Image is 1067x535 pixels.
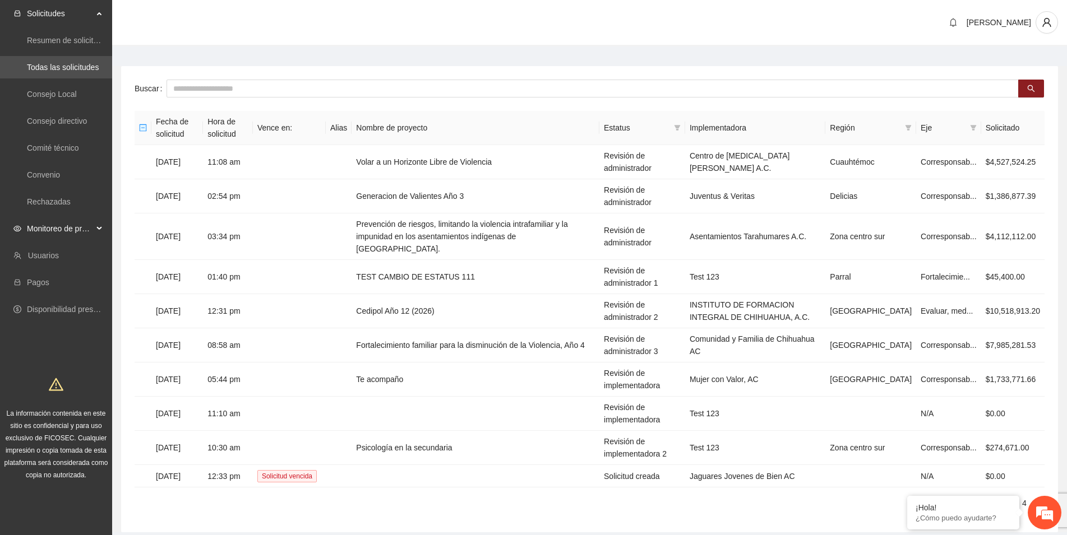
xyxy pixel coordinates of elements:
td: Cedipol Año 12 (2026) [352,294,599,328]
a: 4 [1018,497,1031,509]
td: Delicias [825,179,916,213]
td: Revisión de implementadora [599,362,685,397]
td: 12:31 pm [203,294,253,328]
td: [DATE] [151,328,203,362]
span: Corresponsab... [921,443,977,452]
th: Hora de solicitud [203,111,253,145]
span: Solicitudes [27,2,93,25]
td: TEST CAMBIO DE ESTATUS 111 [352,260,599,294]
span: Solicitud vencida [257,470,317,482]
td: [DATE] [151,260,203,294]
td: 10:30 am [203,431,253,465]
span: Corresponsab... [921,375,977,384]
textarea: Escriba su mensaje y pulse “Intro” [6,306,214,345]
td: $7,985,281.53 [981,328,1045,362]
th: Solicitado [981,111,1045,145]
td: Revisión de administrador [599,179,685,213]
span: filter [903,119,914,136]
span: Monitoreo de proyectos [27,217,93,240]
a: Consejo Local [27,90,77,99]
span: Corresponsab... [921,157,977,166]
td: Zona centro sur [825,431,916,465]
td: Prevención de riesgos, limitando la violencia intrafamiliar y la impunidad en los asentamientos i... [352,213,599,260]
button: search [1018,80,1044,97]
th: Fecha de solicitud [151,111,203,145]
td: Revisión de administrador 2 [599,294,685,328]
td: Te acompaño [352,362,599,397]
td: $1,733,771.66 [981,362,1045,397]
div: Chatee con nosotros ahora [58,57,188,72]
span: filter [672,119,683,136]
a: Usuarios [28,251,59,260]
td: Revisión de administrador 1 [599,260,685,294]
td: $0.00 [981,465,1045,487]
td: Revisión de implementadora 2 [599,431,685,465]
td: $45,400.00 [981,260,1045,294]
td: Test 123 [685,431,825,465]
span: minus-square [139,124,147,132]
th: Alias [326,111,352,145]
td: Centro de [MEDICAL_DATA] [PERSON_NAME] A.C. [685,145,825,179]
span: Evaluar, med... [921,306,973,315]
td: Volar a un Horizonte Libre de Violencia [352,145,599,179]
td: [DATE] [151,431,203,465]
td: 01:40 pm [203,260,253,294]
a: Comité técnico [27,143,79,152]
span: La información contenida en este sitio es confidencial y para uso exclusivo de FICOSEC. Cualquier... [4,410,108,479]
td: $1,386,877.39 [981,179,1045,213]
td: [GEOGRAPHIC_DATA] [825,328,916,362]
td: Revisión de administrador [599,145,685,179]
td: Fortalecimiento familiar para la disminución de la Violencia, Año 4 [352,328,599,362]
td: 11:08 am [203,145,253,179]
td: $0.00 [981,397,1045,431]
th: Vence en: [253,111,326,145]
span: Región [830,122,900,134]
div: ¡Hola! [916,503,1011,512]
td: Generacion de Valientes Año 3 [352,179,599,213]
td: N/A [916,465,981,487]
td: Test 123 [685,260,825,294]
span: user [1036,17,1057,27]
td: Test 123 [685,397,825,431]
td: Zona centro sur [825,213,916,260]
th: Nombre de proyecto [352,111,599,145]
a: Todas las solicitudes [27,63,99,72]
td: $274,671.00 [981,431,1045,465]
td: $4,112,112.00 [981,213,1045,260]
span: [PERSON_NAME] [967,18,1031,27]
span: Corresponsab... [921,232,977,241]
span: Corresponsab... [921,192,977,201]
span: Corresponsab... [921,341,977,350]
td: 03:34 pm [203,213,253,260]
span: Estatus [604,122,669,134]
td: 12:33 pm [203,465,253,487]
span: warning [49,377,63,392]
button: user [1036,11,1058,34]
td: Revisión de administrador 3 [599,328,685,362]
div: Minimizar ventana de chat en vivo [184,6,211,32]
td: 05:44 pm [203,362,253,397]
td: Jaguares Jovenes de Bien AC [685,465,825,487]
a: Disponibilidad presupuestal [27,305,123,314]
td: [GEOGRAPHIC_DATA] [825,362,916,397]
td: [GEOGRAPHIC_DATA] [825,294,916,328]
span: filter [905,124,912,131]
td: Revisión de implementadora [599,397,685,431]
td: Solicitud creada [599,465,685,487]
td: Asentamientos Tarahumares A.C. [685,213,825,260]
td: $10,518,913.20 [981,294,1045,328]
td: 11:10 am [203,397,253,431]
td: $4,527,524.25 [981,145,1045,179]
span: eye [13,225,21,232]
span: filter [968,119,979,136]
td: Cuauhtémoc [825,145,916,179]
span: Eje [921,122,966,134]
td: Comunidad y Familia de Chihuahua AC [685,328,825,362]
td: [DATE] [151,145,203,179]
p: ¿Cómo puedo ayudarte? [916,514,1011,522]
td: [DATE] [151,179,203,213]
td: INSTITUTO DE FORMACION INTEGRAL DE CHIHUAHUA, A.C. [685,294,825,328]
a: Pagos [27,278,49,287]
td: 08:58 am [203,328,253,362]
